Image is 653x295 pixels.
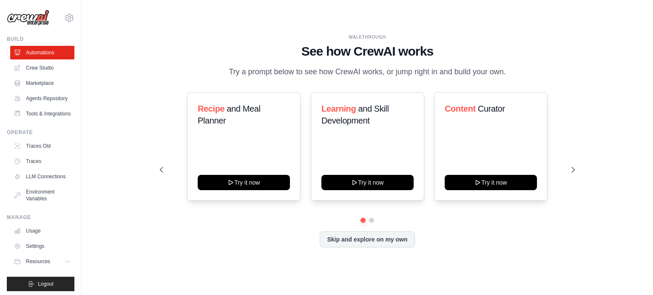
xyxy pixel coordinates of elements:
[10,139,74,153] a: Traces Old
[38,281,54,287] span: Logout
[10,185,74,205] a: Environment Variables
[445,104,476,113] span: Content
[160,34,575,40] div: WALKTHROUGH
[198,104,224,113] span: Recipe
[198,175,290,190] button: Try it now
[224,66,510,78] p: Try a prompt below to see how CrewAI works, or jump right in and build your own.
[10,61,74,75] a: Crew Studio
[160,44,575,59] h1: See how CrewAI works
[7,129,74,136] div: Operate
[320,231,415,247] button: Skip and explore on my own
[10,46,74,59] a: Automations
[10,224,74,238] a: Usage
[7,214,74,221] div: Manage
[321,104,356,113] span: Learning
[10,255,74,268] button: Resources
[198,104,260,125] span: and Meal Planner
[7,36,74,42] div: Build
[478,104,505,113] span: Curator
[321,104,389,125] span: and Skill Development
[10,239,74,253] a: Settings
[7,10,49,26] img: Logo
[7,277,74,291] button: Logout
[26,258,50,265] span: Resources
[10,155,74,168] a: Traces
[445,175,537,190] button: Try it now
[10,107,74,121] a: Tools & Integrations
[10,92,74,105] a: Agents Repository
[10,170,74,183] a: LLM Connections
[10,76,74,90] a: Marketplace
[321,175,414,190] button: Try it now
